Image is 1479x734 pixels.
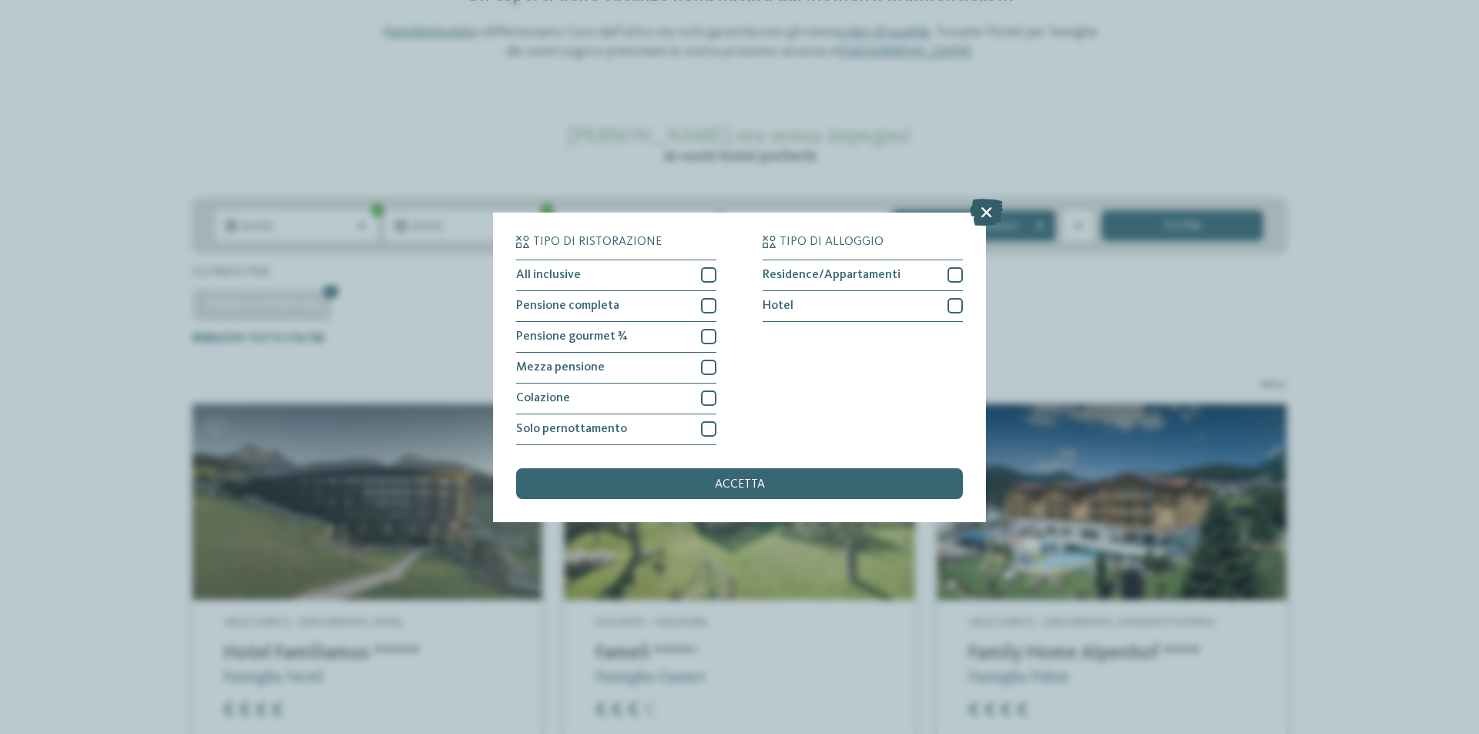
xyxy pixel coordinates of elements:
[715,478,765,491] span: accetta
[533,236,662,248] span: Tipo di ristorazione
[763,269,900,281] span: Residence/Appartamenti
[516,423,627,435] span: Solo pernottamento
[780,236,884,248] span: Tipo di alloggio
[516,361,605,374] span: Mezza pensione
[763,300,793,312] span: Hotel
[516,392,570,404] span: Colazione
[516,300,619,312] span: Pensione completa
[516,269,581,281] span: All inclusive
[516,330,628,343] span: Pensione gourmet ¾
